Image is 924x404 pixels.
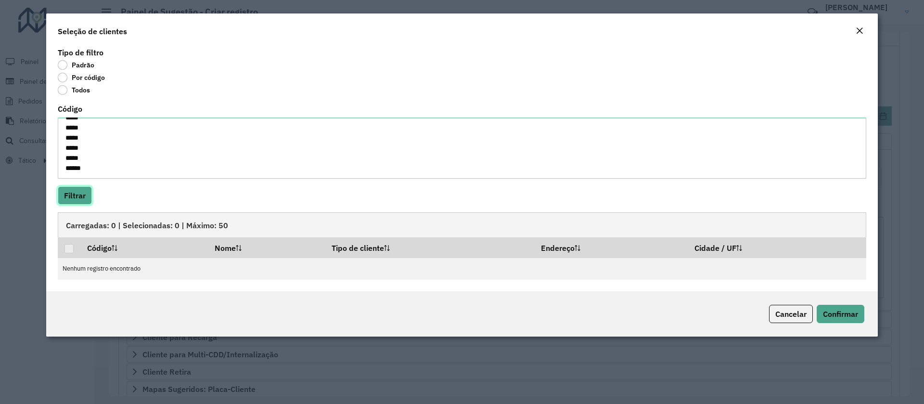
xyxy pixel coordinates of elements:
[58,103,82,115] label: Código
[58,26,127,37] h4: Seleção de clientes
[58,73,105,82] label: Por código
[853,25,866,38] button: Close
[534,237,688,258] th: Endereço
[58,212,866,237] div: Carregadas: 0 | Selecionadas: 0 | Máximo: 50
[817,305,864,323] button: Confirmar
[769,305,813,323] button: Cancelar
[58,186,92,205] button: Filtrar
[80,237,207,258] th: Código
[208,237,325,258] th: Nome
[688,237,866,258] th: Cidade / UF
[58,47,103,58] label: Tipo de filtro
[58,60,94,70] label: Padrão
[58,85,90,95] label: Todos
[823,309,858,319] span: Confirmar
[856,27,863,35] em: Fechar
[325,237,534,258] th: Tipo de cliente
[775,309,807,319] span: Cancelar
[58,258,866,280] td: Nenhum registro encontrado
